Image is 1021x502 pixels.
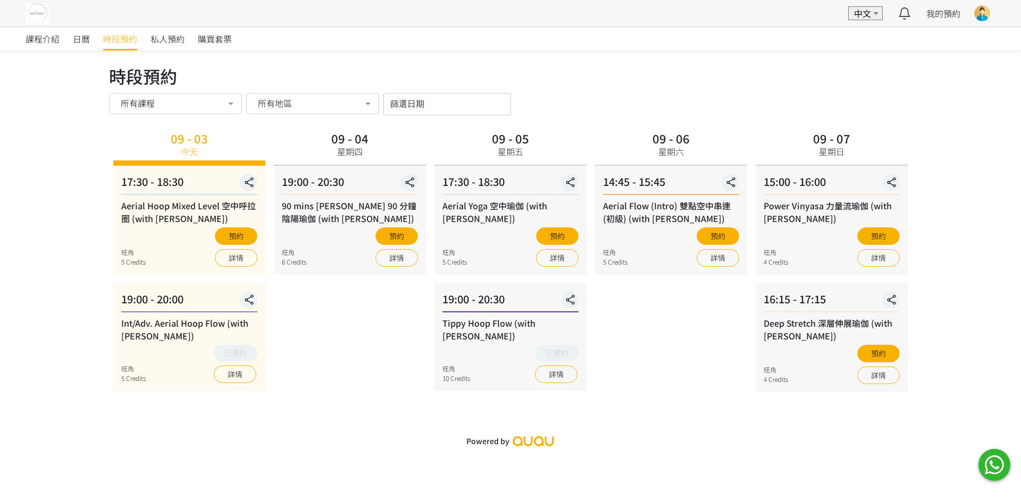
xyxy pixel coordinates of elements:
[926,7,960,20] a: 我的預約
[819,145,844,158] div: 星期日
[73,27,90,50] a: 日曆
[603,248,627,257] div: 旺角
[103,27,137,50] a: 時段預約
[498,145,523,158] div: 星期五
[198,27,232,50] a: 購買套票
[214,365,256,383] a: 詳情
[337,145,363,158] div: 星期四
[764,174,900,195] div: 15:00 - 16:00
[121,248,146,257] div: 旺角
[535,345,579,361] button: 已預約
[121,98,155,108] span: 所有課程
[857,367,900,384] a: 詳情
[857,227,900,245] button: 預約
[215,249,257,267] a: 詳情
[150,27,185,50] a: 私人預約
[442,373,470,383] div: 10 Credits
[603,199,739,225] div: Aerial Flow (Intro) 雙點空中串連 (初級) (with [PERSON_NAME])
[535,365,578,383] a: 詳情
[121,174,257,195] div: 17:30 - 18:30
[121,364,146,373] div: 旺角
[181,145,198,158] div: 今天
[764,248,788,257] div: 旺角
[697,227,739,245] button: 預約
[857,249,900,267] a: 詳情
[442,199,579,225] div: Aerial Yoga 空中瑜伽 (with [PERSON_NAME])
[764,317,900,342] div: Deep Stretch 深層伸展瑜伽 (with [PERSON_NAME])
[442,248,467,257] div: 旺角
[282,199,418,225] div: 90 mins [PERSON_NAME] 90 分鐘陰陽瑜伽 (with [PERSON_NAME])
[282,248,306,257] div: 旺角
[214,345,257,361] button: 已預約
[171,132,208,144] div: 09 - 03
[26,27,60,50] a: 課程介紹
[813,132,850,144] div: 09 - 07
[764,375,788,384] div: 4 Credits
[215,227,257,245] button: 預約
[26,32,60,45] span: 課程介紹
[383,93,511,115] input: 篩選日期
[442,317,579,342] div: Tippy Hoop Flow (with [PERSON_NAME])
[121,257,146,267] div: 5 Credits
[282,257,306,267] div: 6 Credits
[658,145,684,158] div: 星期六
[282,174,418,195] div: 19:00 - 20:30
[121,291,257,312] div: 19:00 - 20:00
[536,227,579,245] button: 預約
[442,364,470,373] div: 旺角
[121,373,146,383] div: 5 Credits
[492,132,529,144] div: 09 - 05
[603,257,627,267] div: 5 Credits
[652,132,690,144] div: 09 - 06
[764,291,900,312] div: 16:15 - 17:15
[109,63,912,89] div: 時段預約
[442,291,579,312] div: 19:00 - 20:30
[442,257,467,267] div: 5 Credits
[697,249,739,267] a: 詳情
[764,199,900,225] div: Power Vinyasa 力量流瑜伽 (with [PERSON_NAME])
[73,32,90,45] span: 日曆
[331,132,369,144] div: 09 - 04
[198,32,232,45] span: 購買套票
[764,257,788,267] div: 4 Credits
[375,249,418,267] a: 詳情
[764,365,788,375] div: 旺角
[103,32,137,45] span: 時段預約
[258,98,292,108] span: 所有地區
[536,249,579,267] a: 詳情
[603,174,739,195] div: 14:45 - 15:45
[375,227,418,245] button: 預約
[442,174,579,195] div: 17:30 - 18:30
[121,317,257,342] div: Int/Adv. Aerial Hoop Flow (with [PERSON_NAME])
[857,345,900,362] button: 預約
[121,199,257,225] div: Aerial Hoop Mixed Level 空中呼拉圈 (with [PERSON_NAME])
[150,32,185,45] span: 私人預約
[26,3,49,24] img: UmtSWZRY0gu1lRj4AQWWVd8cpYfWlUk61kPeIg4C.jpg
